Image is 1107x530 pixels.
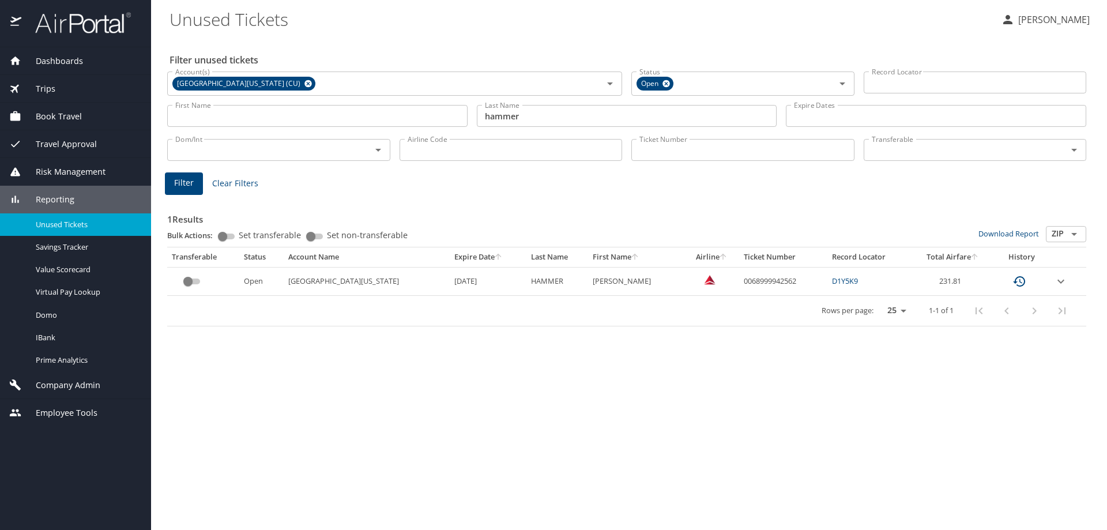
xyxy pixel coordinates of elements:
th: Airline [684,247,739,267]
button: Open [834,76,850,92]
button: sort [631,254,639,261]
span: Filter [174,176,194,190]
td: [GEOGRAPHIC_DATA][US_STATE] [284,267,450,295]
span: Set non-transferable [327,231,408,239]
span: Dashboards [21,55,83,67]
span: Employee Tools [21,407,97,419]
button: Open [1066,142,1082,158]
button: Open [1066,226,1082,242]
div: [GEOGRAPHIC_DATA][US_STATE] (CU) [172,77,315,91]
span: Prime Analytics [36,355,137,366]
p: Bulk Actions: [167,230,222,240]
button: expand row [1054,275,1068,288]
td: Open [239,267,283,295]
span: Clear Filters [212,176,258,191]
span: Book Travel [21,110,82,123]
td: HAMMER [526,267,588,295]
h2: Filter unused tickets [170,51,1089,69]
button: Open [602,76,618,92]
div: Transferable [172,252,235,262]
span: Virtual Pay Lookup [36,287,137,298]
th: Account Name [284,247,450,267]
h3: 1 Results [167,206,1086,226]
img: icon-airportal.png [10,12,22,34]
img: airportal-logo.png [22,12,131,34]
button: Open [370,142,386,158]
p: [PERSON_NAME] [1015,13,1090,27]
td: [PERSON_NAME] [588,267,684,295]
th: Ticket Number [739,247,828,267]
button: Filter [165,172,203,195]
span: IBank [36,332,137,343]
th: Record Locator [827,247,912,267]
button: Clear Filters [208,173,263,194]
span: Set transferable [239,231,301,239]
th: Last Name [526,247,588,267]
th: First Name [588,247,684,267]
span: Domo [36,310,137,321]
span: Value Scorecard [36,264,137,275]
td: 231.81 [912,267,994,295]
span: Risk Management [21,166,106,178]
button: sort [720,254,728,261]
td: 0068999942562 [739,267,828,295]
a: D1Y5K9 [832,276,858,286]
p: 1-1 of 1 [929,307,954,314]
button: sort [495,254,503,261]
span: Company Admin [21,379,100,392]
th: History [994,247,1049,267]
table: custom pagination table [167,247,1086,326]
a: Download Report [978,228,1039,239]
th: Expire Date [450,247,527,267]
p: Rows per page: [822,307,873,314]
span: Open [637,78,665,90]
span: Unused Tickets [36,219,137,230]
span: Savings Tracker [36,242,137,253]
span: Travel Approval [21,138,97,151]
button: [PERSON_NAME] [996,9,1094,30]
span: Reporting [21,193,74,206]
img: Delta Airlines [704,274,716,285]
th: Status [239,247,283,267]
div: Open [637,77,673,91]
h1: Unused Tickets [170,1,992,37]
th: Total Airfare [912,247,994,267]
span: [GEOGRAPHIC_DATA][US_STATE] (CU) [172,78,307,90]
select: rows per page [878,302,910,319]
td: [DATE] [450,267,527,295]
button: sort [971,254,979,261]
span: Trips [21,82,55,95]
